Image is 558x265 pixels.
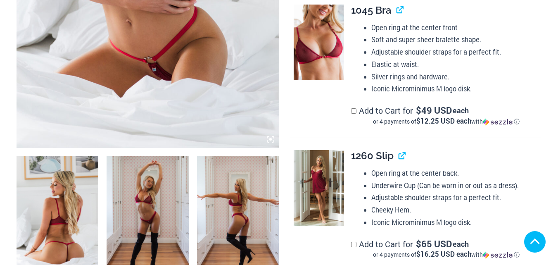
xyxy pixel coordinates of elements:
[351,251,541,259] div: or 4 payments of with
[351,251,541,259] div: or 4 payments of$16.25 USD eachwithSezzle Click to learn more about Sezzle
[351,117,541,126] div: or 4 payments of$12.25 USD eachwithSezzle Click to learn more about Sezzle
[483,251,513,259] img: Sezzle
[351,117,541,126] div: or 4 payments of with
[483,118,513,126] img: Sezzle
[351,242,356,247] input: Add to Cart for$65 USD eachor 4 payments of$16.25 USD eachwithSezzle Click to learn more about Se...
[371,191,541,204] li: Adjustable shoulder straps for a perfect fit.
[294,5,344,80] img: Guilty Pleasures Red 1045 Bra
[351,239,541,259] label: Add to Cart for
[371,46,541,58] li: Adjustable shoulder straps for a perfect fit.
[371,71,541,83] li: Silver rings and hardware.
[351,105,541,126] label: Add to Cart for
[371,216,541,229] li: Iconic Microminimus M logo disk.
[416,104,421,116] span: $
[371,33,541,46] li: Soft and super sheer bralette shape.
[371,204,541,216] li: Cheeky Hem.
[294,150,344,226] img: Guilty Pleasures Red 1260 Slip
[416,238,421,250] span: $
[371,167,541,179] li: Open ring at the center back.
[351,150,394,162] span: 1260 Slip
[416,106,452,115] span: 49 USD
[453,240,469,248] span: each
[351,108,356,114] input: Add to Cart for$49 USD eachor 4 payments of$12.25 USD eachwithSezzle Click to learn more about Se...
[371,83,541,95] li: Iconic Microminimus M logo disk.
[371,58,541,71] li: Elastic at waist.
[416,116,471,126] span: $12.25 USD each
[371,21,541,34] li: Open ring at the center front
[371,179,541,192] li: Underwire Cup (Can be worn in or out as a dress).
[416,240,452,248] span: 65 USD
[453,106,469,115] span: each
[416,249,471,259] span: $16.25 USD each
[351,4,392,16] span: 1045 Bra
